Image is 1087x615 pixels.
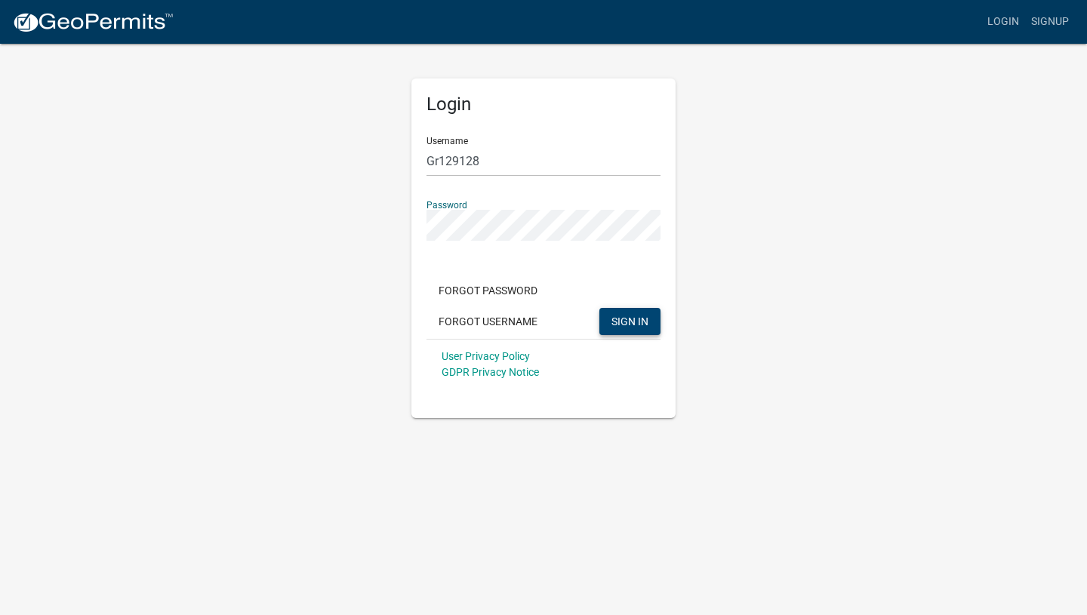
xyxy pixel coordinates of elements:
[426,277,550,304] button: Forgot Password
[1025,8,1075,36] a: Signup
[426,308,550,335] button: Forgot Username
[442,350,530,362] a: User Privacy Policy
[442,366,539,378] a: GDPR Privacy Notice
[981,8,1025,36] a: Login
[426,94,661,115] h5: Login
[599,308,661,335] button: SIGN IN
[611,315,648,327] span: SIGN IN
